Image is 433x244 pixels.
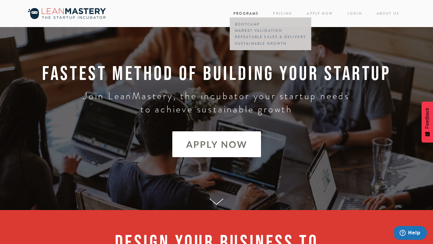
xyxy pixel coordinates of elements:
h1: FASTEST METHOD OF BUILDING YOUR STARTUP [12,62,421,84]
a: Apply Now [307,10,333,18]
a: Repeatable Sales & Delivery [233,34,307,40]
h3: Join LeanMastery, the incubator your startup needs to achieve sustainable growth [82,89,351,116]
a: Market Validation [233,28,307,34]
a: Login [347,10,362,18]
button: Feedback - Show survey [422,102,433,142]
a: APPLY NOW [172,131,261,157]
span: Feedback [425,108,430,129]
iframe: Opens a widget where you can find more information [394,226,427,241]
a: Pricing [273,10,292,18]
a: Programs [233,11,259,16]
a: Sustainable Growth [233,40,307,47]
a: Bootcamp [233,21,307,27]
a: About Us [376,10,399,18]
img: LeanMastery, the incubator your startup needs to get going, grow &amp; thrive [25,6,109,21]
